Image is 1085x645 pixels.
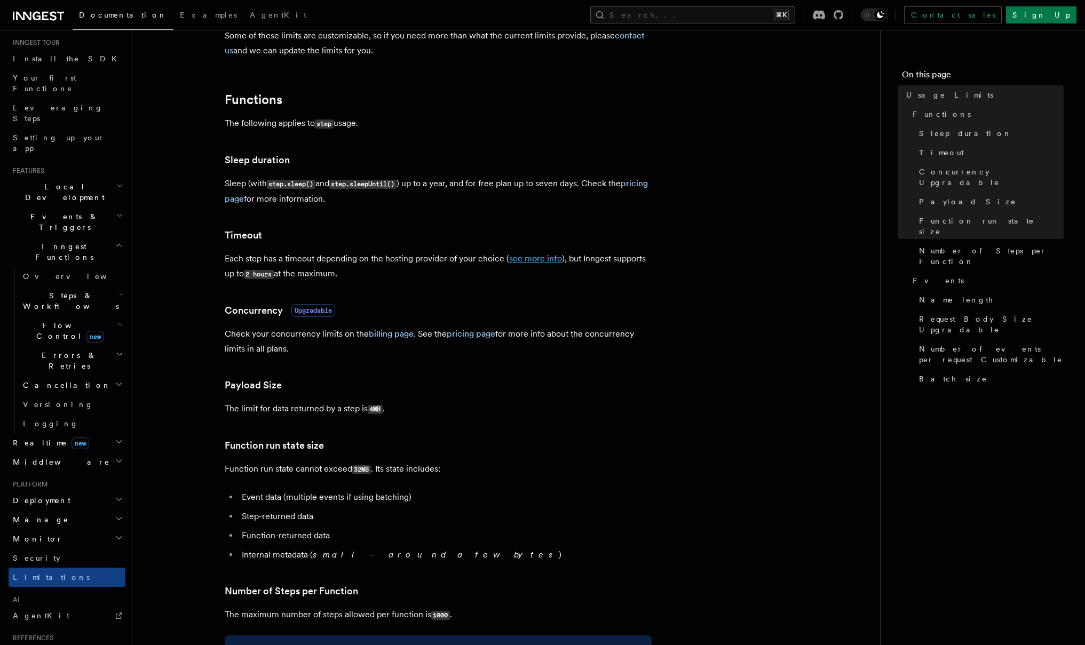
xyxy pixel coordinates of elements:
a: see more info [509,253,562,264]
span: Concurrency Upgradable [919,166,1064,188]
a: AgentKit [9,606,125,625]
p: Some of these limits are customizable, so if you need more than what the current limits provide, ... [225,28,652,58]
a: Sign Up [1006,6,1076,23]
a: Timeout [915,143,1064,162]
a: Sleep duration [915,124,1064,143]
span: Monitor [9,533,63,544]
button: Cancellation [19,376,125,395]
button: Toggle dark mode [861,9,886,21]
span: AgentKit [250,11,306,19]
span: Manage [9,514,69,525]
span: Number of Steps per Function [919,245,1064,267]
code: 2 hours [244,270,274,279]
button: Inngest Functions [9,237,125,267]
span: Platform [9,480,48,489]
a: Setting up your app [9,128,125,158]
a: Contact sales [904,6,1002,23]
span: AI [9,595,20,604]
span: Number of events per request Customizable [919,344,1064,365]
span: Middleware [9,457,110,467]
code: step.sleepUntil() [329,180,397,189]
code: 1000 [431,611,450,620]
span: Errors & Retries [19,350,116,371]
a: Concurrency Upgradable [915,162,1064,192]
span: Logging [23,419,78,428]
span: Function run state size [919,216,1064,237]
p: The limit for data returned by a step is . [225,401,652,417]
a: Install the SDK [9,49,125,68]
span: Limitations [13,573,90,582]
span: Cancellation [19,380,111,391]
code: 32MB [352,465,371,474]
span: new [86,331,104,343]
a: Request Body Size Upgradable [915,309,1064,339]
span: Name length [919,294,994,305]
a: Number of Steps per Function [225,584,358,599]
h4: On this page [902,68,1064,85]
span: Leveraging Steps [13,103,103,123]
span: References [9,634,53,642]
a: Functions [908,105,1064,124]
button: Middleware [9,452,125,472]
code: 4MB [368,405,383,414]
a: Functions [225,92,282,107]
a: Sleep duration [225,153,290,168]
span: Functions [913,109,971,120]
span: Local Development [9,181,116,203]
a: Number of Steps per Function [915,241,1064,271]
span: Flow Control [19,320,117,341]
a: Batch size [915,369,1064,388]
a: Logging [19,414,125,433]
li: Function-returned data [239,528,652,543]
span: Versioning [23,400,93,409]
span: Install the SDK [13,54,123,63]
span: Inngest tour [9,38,60,47]
span: Timeout [919,147,964,158]
a: pricing page [447,329,495,339]
button: Monitor [9,529,125,548]
a: Overview [19,267,125,286]
a: Events [908,271,1064,290]
a: Versioning [19,395,125,414]
span: Sleep duration [919,128,1012,139]
span: Payload Size [919,196,1016,207]
span: Inngest Functions [9,241,115,262]
p: Sleep (with and ) up to a year, and for free plan up to seven days. Check the for more information. [225,176,652,206]
button: Events & Triggers [9,207,125,237]
button: Errors & Retries [19,346,125,376]
button: Steps & Workflows [19,286,125,316]
a: Number of events per request Customizable [915,339,1064,369]
span: Overview [23,272,133,281]
li: Step-returned data [239,509,652,524]
span: Realtime [9,437,89,448]
a: Function run state size [225,438,324,453]
a: Examples [173,3,243,29]
a: Function run state size [915,211,1064,241]
span: Events [913,275,964,286]
li: Internal metadata ( ) [239,547,652,562]
span: Features [9,166,44,175]
a: Usage Limits [902,85,1064,105]
span: Security [13,554,60,562]
span: Deployment [9,495,70,506]
a: Security [9,548,125,568]
a: AgentKit [243,3,313,29]
span: Usage Limits [906,90,993,100]
em: small - around a few bytes [313,550,559,560]
a: Name length [915,290,1064,309]
button: Flow Controlnew [19,316,125,346]
div: Inngest Functions [9,267,125,433]
p: Check your concurrency limits on the . See the for more info about the concurrency limits in all ... [225,327,652,356]
span: Examples [180,11,237,19]
span: Documentation [79,11,167,19]
a: Limitations [9,568,125,587]
button: Deployment [9,491,125,510]
p: Function run state cannot exceed . Its state includes: [225,461,652,477]
a: ConcurrencyUpgradable [225,303,335,318]
span: Setting up your app [13,133,105,153]
a: billing page [369,329,414,339]
span: Request Body Size Upgradable [919,314,1064,335]
button: Search...⌘K [590,6,795,23]
span: AgentKit [13,611,69,620]
span: new [72,437,89,449]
